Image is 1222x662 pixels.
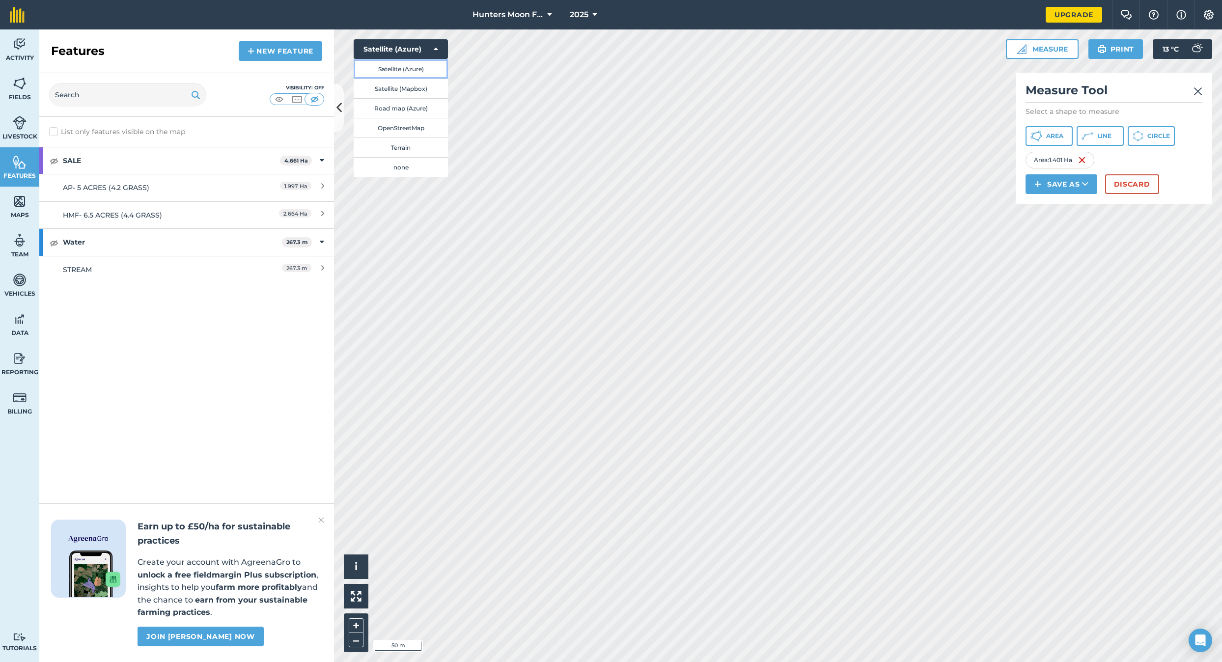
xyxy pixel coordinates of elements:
button: Discard [1105,174,1159,194]
strong: unlock a free fieldmargin Plus subscription [138,570,316,579]
span: Circle [1147,132,1170,140]
button: i [344,554,368,579]
strong: farm more profitably [216,582,302,592]
img: svg+xml;base64,PD94bWwgdmVyc2lvbj0iMS4wIiBlbmNvZGluZz0idXRmLTgiPz4KPCEtLSBHZW5lcmF0b3I6IEFkb2JlIE... [13,351,27,366]
span: 1.997 Ha [280,182,311,190]
span: 2.664 Ha [279,209,311,218]
img: svg+xml;base64,PHN2ZyB4bWxucz0iaHR0cDovL3d3dy53My5vcmcvMjAwMC9zdmciIHdpZHRoPSIxNyIgaGVpZ2h0PSIxNy... [1176,9,1186,21]
button: Area [1026,126,1073,146]
img: Ruler icon [1017,44,1027,54]
strong: 4.661 Ha [284,157,308,164]
p: Create your account with AgreenaGro to , insights to help you and the chance to . [138,556,322,619]
button: Satellite (Azure) [354,59,448,79]
img: svg+xml;base64,PHN2ZyB4bWxucz0iaHR0cDovL3d3dy53My5vcmcvMjAwMC9zdmciIHdpZHRoPSIyMiIgaGVpZ2h0PSIzMC... [1194,85,1202,97]
img: svg+xml;base64,PD94bWwgdmVyc2lvbj0iMS4wIiBlbmNvZGluZz0idXRmLTgiPz4KPCEtLSBHZW5lcmF0b3I6IEFkb2JlIE... [13,273,27,287]
img: svg+xml;base64,PHN2ZyB4bWxucz0iaHR0cDovL3d3dy53My5vcmcvMjAwMC9zdmciIHdpZHRoPSIyMiIgaGVpZ2h0PSIzMC... [318,514,324,526]
button: none [354,157,448,177]
strong: 267.3 m [286,239,308,246]
button: Measure [1006,39,1079,59]
button: 13 °C [1153,39,1212,59]
strong: Water [63,229,282,255]
img: Two speech bubbles overlapping with the left bubble in the forefront [1120,10,1132,20]
strong: SALE [63,147,280,174]
input: Search [49,83,206,107]
div: Visibility: Off [269,84,324,92]
a: HMF- 6.5 ACRES (4.4 GRASS)2.664 Ha [39,201,334,228]
img: svg+xml;base64,PHN2ZyB4bWxucz0iaHR0cDovL3d3dy53My5vcmcvMjAwMC9zdmciIHdpZHRoPSI1MCIgaGVpZ2h0PSI0MC... [291,94,303,104]
button: Circle [1128,126,1175,146]
label: List only features visible on the map [49,127,185,137]
button: Terrain [354,138,448,157]
a: New feature [239,41,322,61]
div: HMF- 6.5 ACRES (4.4 GRASS) [63,210,237,221]
button: Satellite (Azure) [354,39,448,59]
img: svg+xml;base64,PHN2ZyB4bWxucz0iaHR0cDovL3d3dy53My5vcmcvMjAwMC9zdmciIHdpZHRoPSI1NiIgaGVpZ2h0PSI2MC... [13,194,27,209]
span: 13 ° C [1163,39,1179,59]
img: A cog icon [1203,10,1215,20]
span: 2025 [570,9,588,21]
img: svg+xml;base64,PHN2ZyB4bWxucz0iaHR0cDovL3d3dy53My5vcmcvMjAwMC9zdmciIHdpZHRoPSIxNCIgaGVpZ2h0PSIyNC... [1034,178,1041,190]
button: Satellite (Mapbox) [354,79,448,98]
a: Upgrade [1046,7,1102,23]
button: – [349,633,363,647]
img: svg+xml;base64,PD94bWwgdmVyc2lvbj0iMS4wIiBlbmNvZGluZz0idXRmLTgiPz4KPCEtLSBHZW5lcmF0b3I6IEFkb2JlIE... [13,390,27,405]
h2: Earn up to £50/ha for sustainable practices [138,520,322,548]
strong: earn from your sustainable farming practices [138,595,307,617]
img: svg+xml;base64,PHN2ZyB4bWxucz0iaHR0cDovL3d3dy53My5vcmcvMjAwMC9zdmciIHdpZHRoPSI1NiIgaGVpZ2h0PSI2MC... [13,155,27,169]
div: SALE4.661 Ha [39,147,334,174]
button: OpenStreetMap [354,118,448,138]
img: svg+xml;base64,PHN2ZyB4bWxucz0iaHR0cDovL3d3dy53My5vcmcvMjAwMC9zdmciIHdpZHRoPSIxOSIgaGVpZ2h0PSIyNC... [1097,43,1107,55]
img: svg+xml;base64,PHN2ZyB4bWxucz0iaHR0cDovL3d3dy53My5vcmcvMjAwMC9zdmciIHdpZHRoPSI1MCIgaGVpZ2h0PSI0MC... [308,94,321,104]
h2: Features [51,43,105,59]
span: 267.3 m [282,264,311,272]
span: Line [1097,132,1111,140]
span: i [355,560,358,573]
img: svg+xml;base64,PHN2ZyB4bWxucz0iaHR0cDovL3d3dy53My5vcmcvMjAwMC9zdmciIHdpZHRoPSIxOCIgaGVpZ2h0PSIyNC... [50,237,58,248]
span: Area [1046,132,1063,140]
a: AP- 5 ACRES (4.2 GRASS)1.997 Ha [39,174,334,201]
span: Hunters Moon Farm [472,9,543,21]
button: Save as [1026,174,1097,194]
img: svg+xml;base64,PD94bWwgdmVyc2lvbj0iMS4wIiBlbmNvZGluZz0idXRmLTgiPz4KPCEtLSBHZW5lcmF0b3I6IEFkb2JlIE... [13,633,27,642]
div: Water267.3 m [39,229,334,255]
div: Area : 1.401 Ha [1026,152,1094,168]
a: Join [PERSON_NAME] now [138,627,263,646]
button: Line [1077,126,1124,146]
img: Screenshot of the Gro app [69,551,120,597]
img: fieldmargin Logo [10,7,25,23]
p: Select a shape to measure [1026,107,1202,116]
div: STREAM [63,264,237,275]
img: svg+xml;base64,PHN2ZyB4bWxucz0iaHR0cDovL3d3dy53My5vcmcvMjAwMC9zdmciIHdpZHRoPSIxNCIgaGVpZ2h0PSIyNC... [248,45,254,57]
img: svg+xml;base64,PD94bWwgdmVyc2lvbj0iMS4wIiBlbmNvZGluZz0idXRmLTgiPz4KPCEtLSBHZW5lcmF0b3I6IEFkb2JlIE... [13,312,27,327]
img: svg+xml;base64,PD94bWwgdmVyc2lvbj0iMS4wIiBlbmNvZGluZz0idXRmLTgiPz4KPCEtLSBHZW5lcmF0b3I6IEFkb2JlIE... [1187,39,1206,59]
img: svg+xml;base64,PD94bWwgdmVyc2lvbj0iMS4wIiBlbmNvZGluZz0idXRmLTgiPz4KPCEtLSBHZW5lcmF0b3I6IEFkb2JlIE... [13,233,27,248]
h2: Measure Tool [1026,83,1202,103]
div: Open Intercom Messenger [1189,629,1212,652]
img: svg+xml;base64,PD94bWwgdmVyc2lvbj0iMS4wIiBlbmNvZGluZz0idXRmLTgiPz4KPCEtLSBHZW5lcmF0b3I6IEFkb2JlIE... [13,115,27,130]
img: svg+xml;base64,PD94bWwgdmVyc2lvbj0iMS4wIiBlbmNvZGluZz0idXRmLTgiPz4KPCEtLSBHZW5lcmF0b3I6IEFkb2JlIE... [13,37,27,52]
button: + [349,618,363,633]
img: Four arrows, one pointing top left, one top right, one bottom right and the last bottom left [351,591,361,602]
div: AP- 5 ACRES (4.2 GRASS) [63,182,237,193]
a: STREAM267.3 m [39,256,334,283]
button: Print [1088,39,1143,59]
img: svg+xml;base64,PHN2ZyB4bWxucz0iaHR0cDovL3d3dy53My5vcmcvMjAwMC9zdmciIHdpZHRoPSIxOCIgaGVpZ2h0PSIyNC... [50,155,58,166]
button: Road map (Azure) [354,98,448,118]
img: A question mark icon [1148,10,1160,20]
img: svg+xml;base64,PHN2ZyB4bWxucz0iaHR0cDovL3d3dy53My5vcmcvMjAwMC9zdmciIHdpZHRoPSI1NiIgaGVpZ2h0PSI2MC... [13,76,27,91]
img: svg+xml;base64,PHN2ZyB4bWxucz0iaHR0cDovL3d3dy53My5vcmcvMjAwMC9zdmciIHdpZHRoPSI1MCIgaGVpZ2h0PSI0MC... [273,94,285,104]
img: svg+xml;base64,PHN2ZyB4bWxucz0iaHR0cDovL3d3dy53My5vcmcvMjAwMC9zdmciIHdpZHRoPSIxNiIgaGVpZ2h0PSIyNC... [1078,154,1086,166]
img: svg+xml;base64,PHN2ZyB4bWxucz0iaHR0cDovL3d3dy53My5vcmcvMjAwMC9zdmciIHdpZHRoPSIxOSIgaGVpZ2h0PSIyNC... [191,89,200,101]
